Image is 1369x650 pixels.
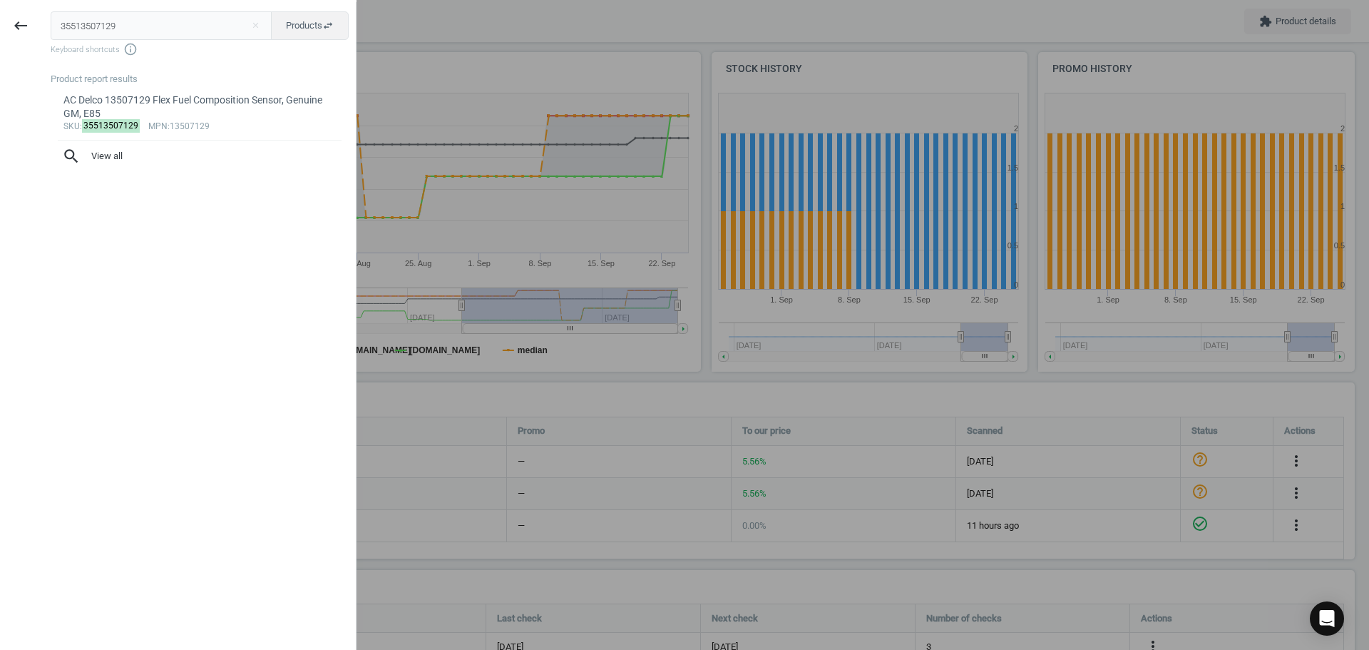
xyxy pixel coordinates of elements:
[62,147,337,166] span: View all
[51,141,349,172] button: searchView all
[12,17,29,34] i: keyboard_backspace
[63,121,337,133] div: : :13507129
[322,20,334,31] i: swap_horiz
[148,121,168,131] span: mpn
[51,42,349,56] span: Keyboard shortcuts
[62,147,81,166] i: search
[63,93,337,121] div: AC Delco 13507129 Flex Fuel Composition Sensor, Genuine GM, E85
[82,119,140,133] mark: 35513507129
[271,11,349,40] button: Productsswap_horiz
[63,121,80,131] span: sku
[51,11,272,40] input: Enter the SKU or product name
[286,19,334,32] span: Products
[245,19,266,32] button: Close
[4,9,37,43] button: keyboard_backspace
[1310,601,1344,636] div: Open Intercom Messenger
[51,73,356,86] div: Product report results
[123,42,138,56] i: info_outline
